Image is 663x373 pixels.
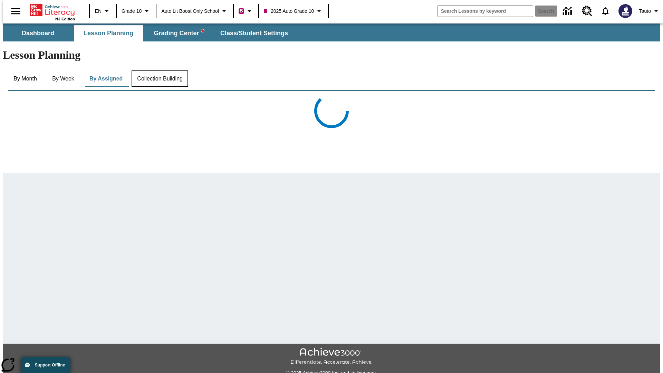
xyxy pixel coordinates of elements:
span: Lesson Planning [84,29,133,37]
button: Grading Center [144,25,213,41]
button: By Month [8,70,42,87]
button: Lesson Planning [74,25,143,41]
button: Language: EN, Select a language [92,5,114,17]
button: Profile/Settings [636,5,663,17]
div: SubNavbar [3,23,660,41]
span: Grade 10 [122,8,142,15]
span: 2025 Auto Grade 10 [264,8,314,15]
div: SubNavbar [3,25,294,41]
a: Data Center [559,2,578,21]
span: Grading Center [154,29,204,37]
span: B [240,7,243,15]
span: Class/Student Settings [220,29,288,37]
input: search field [438,6,533,17]
div: Home [30,2,75,21]
img: Avatar [618,4,632,18]
button: Collection Building [132,70,188,87]
span: Auto Lit Boost only School [161,8,219,15]
button: School: Auto Lit Boost only School, Select your school [158,5,231,17]
button: By Week [46,70,80,87]
img: Achieve3000 Differentiate Accelerate Achieve [290,348,373,365]
button: Dashboard [3,25,73,41]
h1: Lesson Planning [3,49,660,61]
button: Open side menu [6,1,26,21]
button: Support Offline [21,357,70,373]
a: Home [30,3,75,17]
span: Tauto [639,8,651,15]
span: NJ Edition [55,17,75,21]
button: Select a new avatar [614,2,636,20]
a: Notifications [596,2,614,20]
a: Resource Center, Will open in new tab [578,2,596,20]
button: Grade: Grade 10, Select a grade [119,5,154,17]
button: Class/Student Settings [215,25,294,41]
button: Boost Class color is violet red. Change class color [236,5,256,17]
span: Dashboard [22,29,54,37]
span: EN [95,8,102,15]
button: Class: 2025 Auto Grade 10, Select your class [261,5,326,17]
button: By Assigned [84,70,128,87]
svg: writing assistant alert [201,29,204,32]
span: Support Offline [35,363,65,367]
